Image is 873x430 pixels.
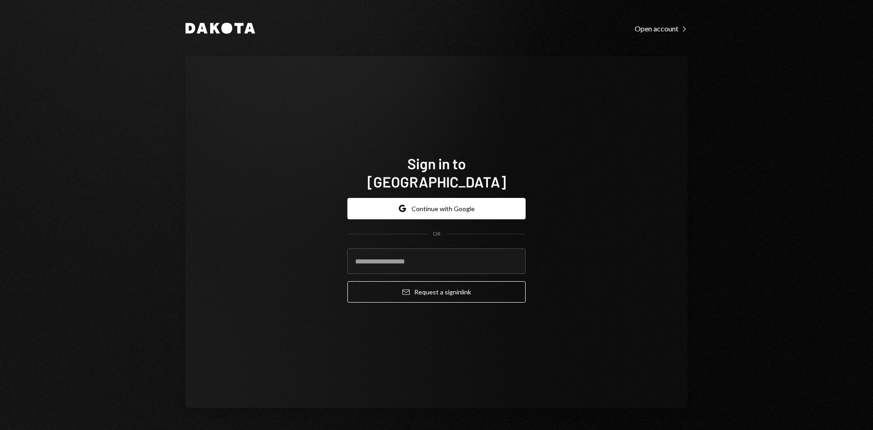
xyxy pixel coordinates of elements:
button: Request a signinlink [347,281,526,303]
div: OR [433,230,441,238]
div: Open account [635,24,687,33]
button: Continue with Google [347,198,526,219]
h1: Sign in to [GEOGRAPHIC_DATA] [347,154,526,191]
a: Open account [635,23,687,33]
